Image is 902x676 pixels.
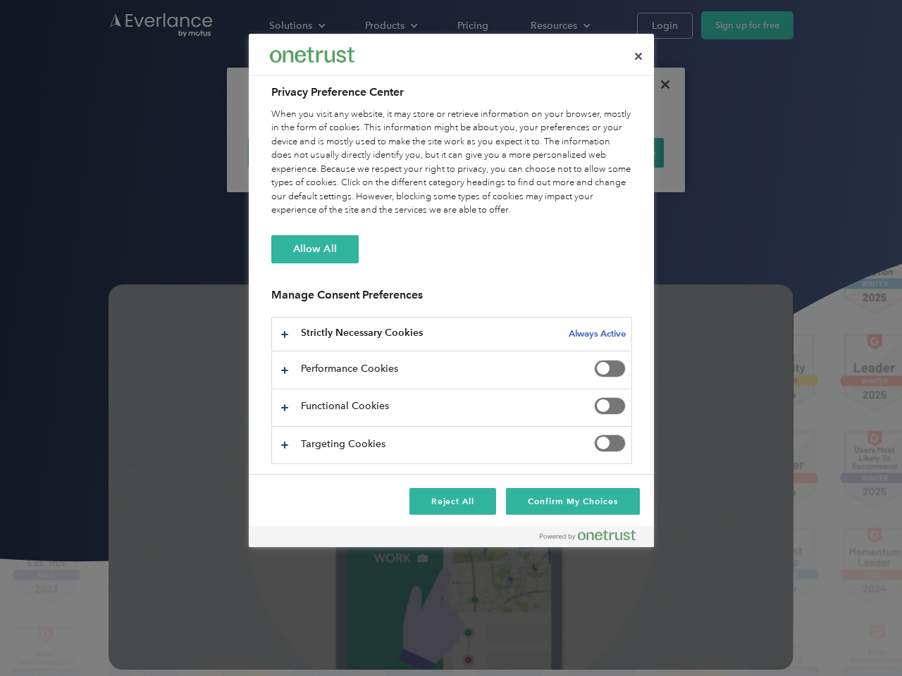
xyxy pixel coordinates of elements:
[249,34,654,547] div: Privacy Preference Center
[271,235,359,263] button: Allow All
[270,41,354,69] div: Everlance
[623,41,654,72] button: Close
[409,488,497,515] button: Reject All
[540,530,647,547] a: Powered by OneTrust Opens in a new Tab
[270,47,354,62] img: Everlance
[540,530,636,541] img: Powered by OneTrust Opens in a new Tab
[271,288,632,310] h3: Manage Consent Preferences
[271,108,632,218] div: When you visit any website, it may store or retrieve information on your browser, mostly in the f...
[506,488,639,515] button: Confirm My Choices
[249,34,654,547] div: Preference center
[104,84,175,113] input: Submit
[271,84,632,101] h2: Privacy Preference Center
